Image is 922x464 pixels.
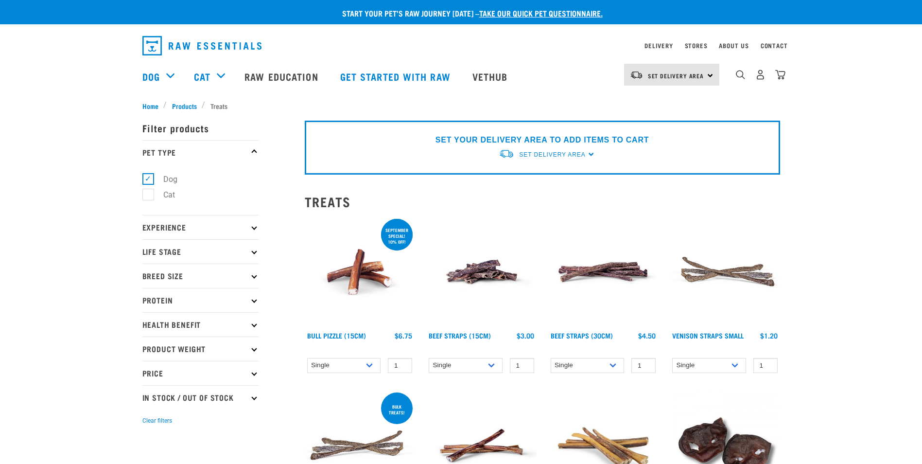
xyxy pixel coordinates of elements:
[753,358,778,373] input: 1
[736,70,745,79] img: home-icon-1@2x.png
[381,399,413,420] div: BULK TREATS!
[638,332,656,339] div: $4.50
[142,264,259,288] p: Breed Size
[381,223,413,249] div: September special! 10% off!
[194,69,210,84] a: Cat
[499,149,514,159] img: van-moving.png
[775,70,785,80] img: home-icon@2x.png
[142,361,259,385] p: Price
[755,70,765,80] img: user.png
[142,239,259,264] p: Life Stage
[142,101,158,111] span: Home
[142,140,259,164] p: Pet Type
[142,101,164,111] a: Home
[142,69,160,84] a: Dog
[142,215,259,239] p: Experience
[548,217,659,327] img: Raw Essentials Beef Straps 6 Pack
[331,57,463,96] a: Get started with Raw
[167,101,202,111] a: Products
[631,358,656,373] input: 1
[644,44,673,47] a: Delivery
[630,71,643,79] img: van-moving.png
[142,385,259,410] p: In Stock / Out Of Stock
[142,36,261,55] img: Raw Essentials Logo
[670,217,780,327] img: Venison Straps
[426,217,537,327] img: Raw Essentials Beef Straps 15cm 6 Pack
[719,44,748,47] a: About Us
[307,334,366,337] a: Bull Pizzle (15cm)
[142,312,259,337] p: Health Benefit
[760,332,778,339] div: $1.20
[435,134,649,146] p: SET YOUR DELIVERY AREA TO ADD ITEMS TO CART
[672,334,744,337] a: Venison Straps Small
[142,288,259,312] p: Protein
[429,334,491,337] a: Beef Straps (15cm)
[761,44,788,47] a: Contact
[172,101,197,111] span: Products
[135,32,788,59] nav: dropdown navigation
[685,44,708,47] a: Stores
[148,173,181,185] label: Dog
[479,11,603,15] a: take our quick pet questionnaire.
[148,189,179,201] label: Cat
[305,217,415,327] img: Bull Pizzle
[551,334,613,337] a: Beef Straps (30cm)
[305,194,780,209] h2: Treats
[517,332,534,339] div: $3.00
[142,101,780,111] nav: breadcrumbs
[519,151,585,158] span: Set Delivery Area
[142,116,259,140] p: Filter products
[235,57,330,96] a: Raw Education
[388,358,412,373] input: 1
[142,416,172,425] button: Clear filters
[510,358,534,373] input: 1
[648,74,704,77] span: Set Delivery Area
[142,337,259,361] p: Product Weight
[395,332,412,339] div: $6.75
[463,57,520,96] a: Vethub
